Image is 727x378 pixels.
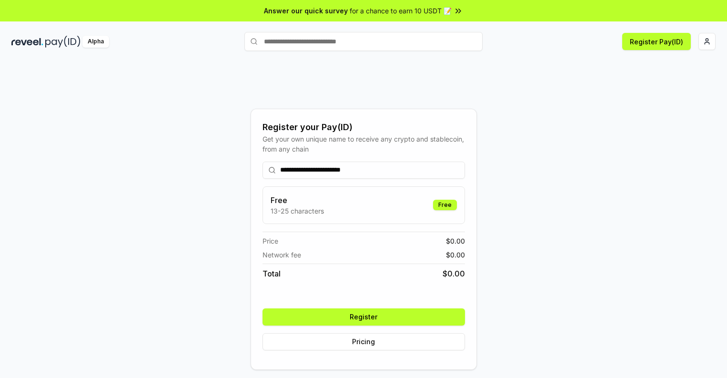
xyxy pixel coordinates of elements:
[433,200,457,210] div: Free
[446,236,465,246] span: $ 0.00
[443,268,465,279] span: $ 0.00
[264,6,348,16] span: Answer our quick survey
[263,134,465,154] div: Get your own unique name to receive any crypto and stablecoin, from any chain
[271,194,324,206] h3: Free
[263,236,278,246] span: Price
[263,121,465,134] div: Register your Pay(ID)
[263,333,465,350] button: Pricing
[350,6,452,16] span: for a chance to earn 10 USDT 📝
[263,250,301,260] span: Network fee
[446,250,465,260] span: $ 0.00
[263,308,465,326] button: Register
[263,268,281,279] span: Total
[82,36,109,48] div: Alpha
[271,206,324,216] p: 13-25 characters
[11,36,43,48] img: reveel_dark
[45,36,81,48] img: pay_id
[622,33,691,50] button: Register Pay(ID)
